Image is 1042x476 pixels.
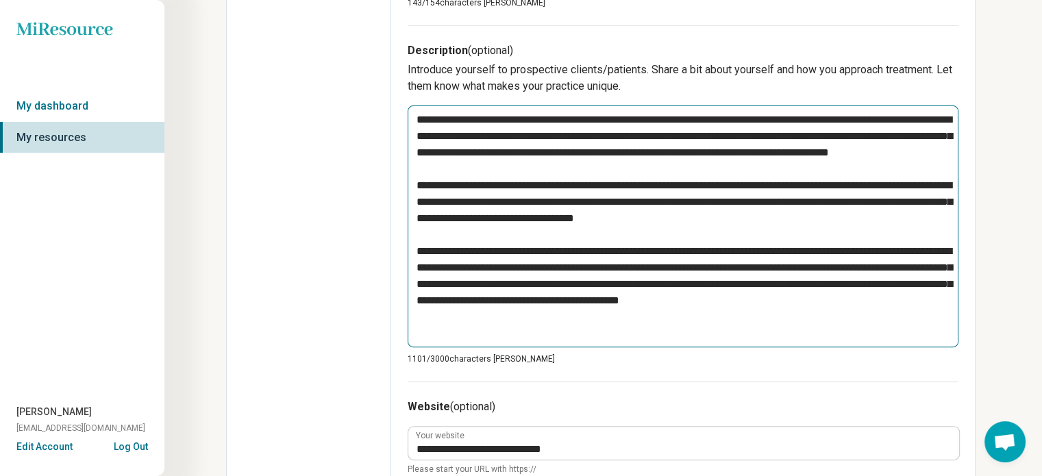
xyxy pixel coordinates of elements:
h3: Website [408,399,958,415]
label: Your website [416,431,464,440]
h3: Description [408,42,958,59]
p: 1101/ 3000 characters [PERSON_NAME] [408,353,958,365]
button: Edit Account [16,440,73,454]
span: [EMAIL_ADDRESS][DOMAIN_NAME] [16,422,145,434]
span: (optional) [468,44,513,57]
span: (optional) [450,400,495,413]
button: Log Out [114,440,148,451]
p: Introduce yourself to prospective clients/patients. Share a bit about yourself and how you approa... [408,62,958,95]
span: [PERSON_NAME] [16,405,92,419]
div: Open chat [984,421,1026,462]
span: Please start your URL with https:// [408,463,958,475]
